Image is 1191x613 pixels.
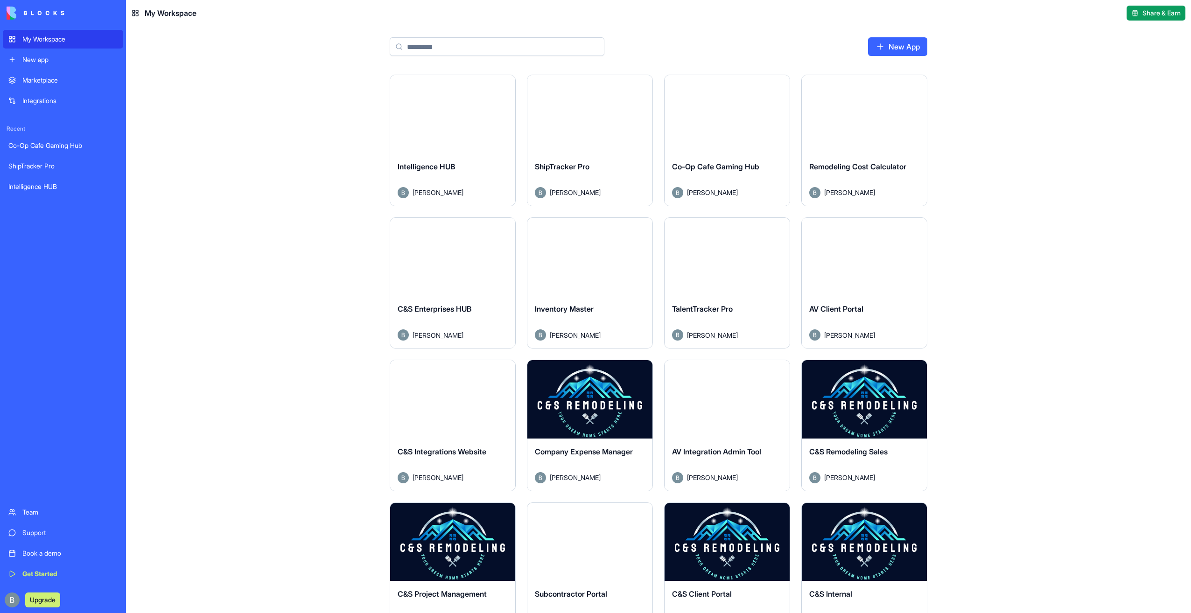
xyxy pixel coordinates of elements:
a: Integrations [3,91,123,110]
span: [PERSON_NAME] [550,473,601,482]
span: Co-Op Cafe Gaming Hub [672,162,759,171]
a: New App [868,37,927,56]
span: AV Client Portal [809,304,863,313]
img: Avatar [535,329,546,341]
span: Inventory Master [535,304,594,313]
div: Co-Op Cafe Gaming Hub [8,141,118,150]
span: [PERSON_NAME] [550,188,601,197]
span: [PERSON_NAME] [824,188,875,197]
a: Support [3,523,123,542]
a: TalentTracker ProAvatar[PERSON_NAME] [664,217,790,349]
span: [PERSON_NAME] [413,330,463,340]
a: C&S Remodeling SalesAvatar[PERSON_NAME] [801,360,927,491]
div: ShipTracker Pro [8,161,118,171]
img: Avatar [398,329,409,341]
span: Recent [3,125,123,132]
span: [PERSON_NAME] [550,330,601,340]
img: ACg8ocIug40qN1SCXJiinWdltW7QsPxROn8ZAVDlgOtPD8eQfXIZmw=s96-c [5,592,20,607]
span: C&S Integrations Website [398,447,486,456]
a: Company Expense ManagerAvatar[PERSON_NAME] [527,360,653,491]
img: Avatar [809,329,820,341]
span: [PERSON_NAME] [413,473,463,482]
span: My Workspace [145,7,196,19]
span: C&S Project Management [398,589,487,599]
span: [PERSON_NAME] [413,188,463,197]
div: Integrations [22,96,118,105]
span: [PERSON_NAME] [824,330,875,340]
span: C&S Remodeling Sales [809,447,888,456]
a: Marketplace [3,71,123,90]
a: AV Integration Admin ToolAvatar[PERSON_NAME] [664,360,790,491]
span: [PERSON_NAME] [687,330,738,340]
a: Intelligence HUB [3,177,123,196]
a: AV Client PortalAvatar[PERSON_NAME] [801,217,927,349]
a: ShipTracker ProAvatar[PERSON_NAME] [527,75,653,206]
a: Intelligence HUBAvatar[PERSON_NAME] [390,75,516,206]
span: TalentTracker Pro [672,304,733,313]
img: Avatar [672,187,683,198]
span: [PERSON_NAME] [687,188,738,197]
a: C&S Enterprises HUBAvatar[PERSON_NAME] [390,217,516,349]
span: Company Expense Manager [535,447,633,456]
div: Support [22,528,118,537]
img: Avatar [672,329,683,341]
div: Get Started [22,569,118,578]
span: C&S Enterprises HUB [398,304,471,313]
span: C&S Internal [809,589,852,599]
a: My Workspace [3,30,123,49]
a: Co-Op Cafe Gaming HubAvatar[PERSON_NAME] [664,75,790,206]
button: Share & Earn [1127,6,1185,21]
span: [PERSON_NAME] [824,473,875,482]
a: Get Started [3,564,123,583]
img: Avatar [398,187,409,198]
span: Remodeling Cost Calculator [809,162,906,171]
button: Upgrade [25,592,60,607]
span: C&S Client Portal [672,589,732,599]
span: [PERSON_NAME] [687,473,738,482]
img: Avatar [535,187,546,198]
span: Share & Earn [1142,8,1181,18]
span: Subcontractor Portal [535,589,607,599]
img: Avatar [672,472,683,483]
a: ShipTracker Pro [3,157,123,175]
div: Marketplace [22,76,118,85]
img: Avatar [809,472,820,483]
span: ShipTracker Pro [535,162,589,171]
span: AV Integration Admin Tool [672,447,761,456]
a: Team [3,503,123,522]
div: My Workspace [22,35,118,44]
div: Book a demo [22,549,118,558]
img: Avatar [809,187,820,198]
span: Intelligence HUB [398,162,455,171]
div: New app [22,55,118,64]
img: Avatar [398,472,409,483]
a: C&S Integrations WebsiteAvatar[PERSON_NAME] [390,360,516,491]
a: Upgrade [25,595,60,604]
img: logo [7,7,64,20]
a: Book a demo [3,544,123,563]
a: Inventory MasterAvatar[PERSON_NAME] [527,217,653,349]
a: New app [3,50,123,69]
div: Team [22,508,118,517]
div: Intelligence HUB [8,182,118,191]
img: Avatar [535,472,546,483]
a: Remodeling Cost CalculatorAvatar[PERSON_NAME] [801,75,927,206]
a: Co-Op Cafe Gaming Hub [3,136,123,155]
